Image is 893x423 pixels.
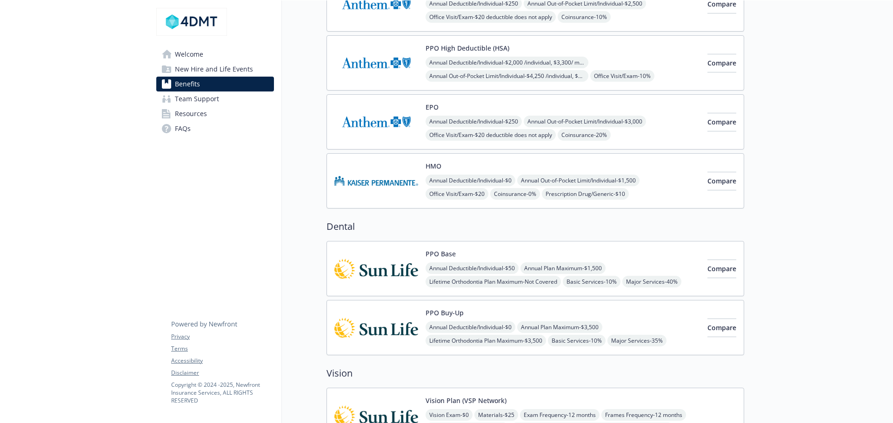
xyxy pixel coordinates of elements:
[171,332,273,341] a: Privacy
[171,381,273,404] p: Copyright © 2024 - 2025 , Newfront Insurance Services, ALL RIGHTS RESERVED
[474,409,518,421] span: Materials - $25
[327,366,744,380] h2: Vision
[156,62,274,77] a: New Hire and Life Events
[707,323,736,332] span: Compare
[426,262,519,274] span: Annual Deductible/Individual - $50
[601,409,686,421] span: Frames Frequency - 12 months
[520,262,606,274] span: Annual Plan Maximum - $1,500
[563,276,620,287] span: Basic Services - 10%
[426,43,509,53] button: PPO High Deductible (HSA)
[171,345,273,353] a: Terms
[542,188,629,200] span: Prescription Drug/Generic - $10
[426,188,488,200] span: Office Visit/Exam - $20
[175,62,253,77] span: New Hire and Life Events
[426,102,439,112] button: EPO
[426,11,556,23] span: Office Visit/Exam - $20 deductible does not apply
[707,54,736,72] button: Compare
[707,264,736,273] span: Compare
[156,77,274,91] a: Benefits
[707,117,736,126] span: Compare
[707,319,736,337] button: Compare
[707,176,736,185] span: Compare
[558,129,611,141] span: Coinsurance - 20%
[426,57,588,68] span: Annual Deductible/Individual - $2,000 /individual, $3,300/ member
[517,321,602,333] span: Annual Plan Maximum - $3,500
[327,220,744,234] h2: Dental
[156,47,274,62] a: Welcome
[175,47,203,62] span: Welcome
[558,11,611,23] span: Coinsurance - 10%
[171,357,273,365] a: Accessibility
[426,335,546,346] span: Lifetime Orthodontia Plan Maximum - $3,500
[524,116,646,127] span: Annual Out-of-Pocket Limit/Individual - $3,000
[334,249,418,288] img: Sun Life Financial carrier logo
[426,276,561,287] span: Lifetime Orthodontia Plan Maximum - Not Covered
[607,335,666,346] span: Major Services - 35%
[426,249,456,259] button: PPO Base
[707,260,736,278] button: Compare
[707,59,736,67] span: Compare
[707,172,736,190] button: Compare
[156,91,274,106] a: Team Support
[426,409,473,421] span: Vision Exam - $0
[426,175,515,186] span: Annual Deductible/Individual - $0
[426,308,464,318] button: PPO Buy-Up
[426,129,556,141] span: Office Visit/Exam - $20 deductible does not apply
[622,276,681,287] span: Major Services - 40%
[334,102,418,142] img: Anthem Blue Cross carrier logo
[517,175,640,186] span: Annual Out-of-Pocket Limit/Individual - $1,500
[426,116,522,127] span: Annual Deductible/Individual - $250
[707,113,736,131] button: Compare
[426,161,441,171] button: HMO
[426,321,515,333] span: Annual Deductible/Individual - $0
[175,91,219,106] span: Team Support
[334,308,418,347] img: Sun Life Financial carrier logo
[426,396,506,405] button: Vision Plan (VSP Network)
[171,369,273,377] a: Disclaimer
[156,106,274,121] a: Resources
[175,106,207,121] span: Resources
[490,188,540,200] span: Coinsurance - 0%
[156,121,274,136] a: FAQs
[175,121,191,136] span: FAQs
[520,409,600,421] span: Exam Frequency - 12 months
[426,70,588,82] span: Annual Out-of-Pocket Limit/Individual - $4,250 /individual, $4,250/ member
[334,43,418,83] img: Anthem Blue Cross carrier logo
[175,77,200,91] span: Benefits
[548,335,606,346] span: Basic Services - 10%
[590,70,654,82] span: Office Visit/Exam - 10%
[334,161,418,201] img: Kaiser Permanente Insurance Company carrier logo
